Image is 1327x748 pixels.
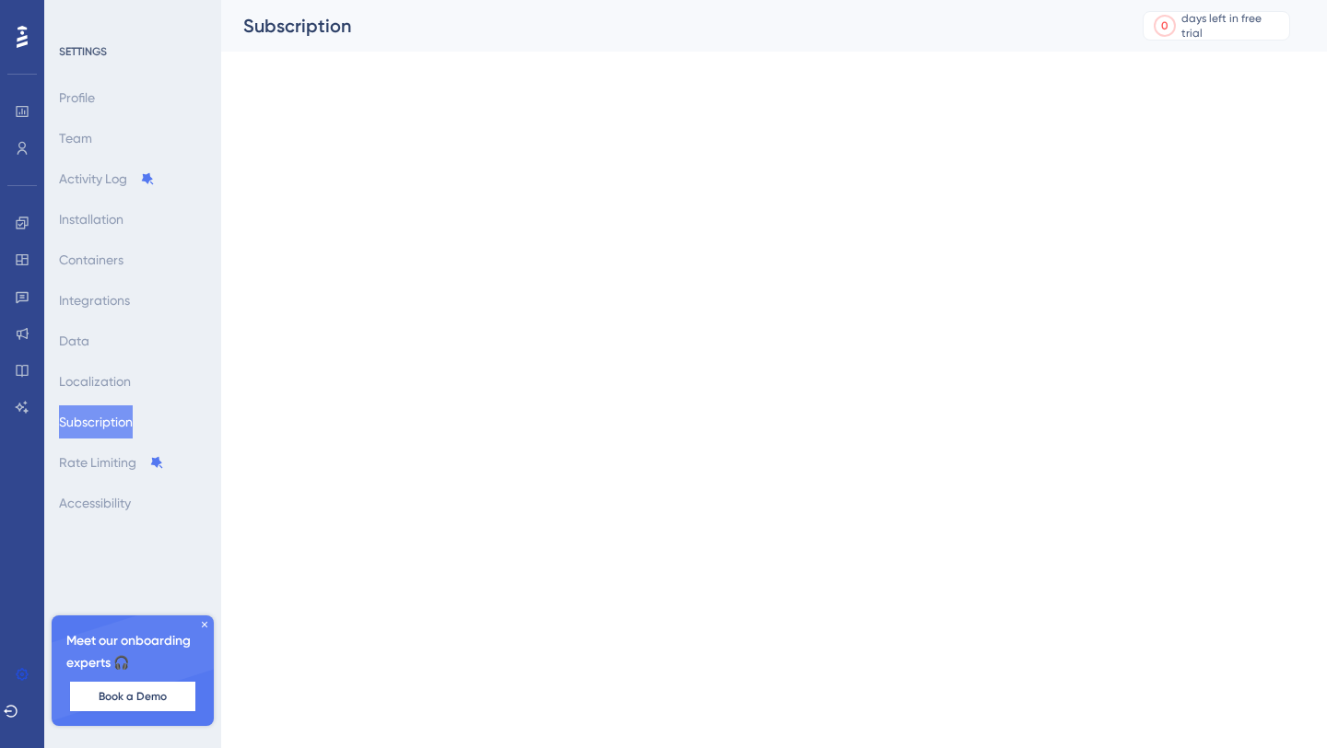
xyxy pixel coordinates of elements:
button: Rate Limiting [59,446,164,479]
button: Integrations [59,284,130,317]
div: SETTINGS [59,44,208,59]
button: Activity Log [59,162,155,195]
div: 0 [1161,18,1168,33]
div: Subscription [243,13,1097,39]
button: Book a Demo [70,682,195,711]
button: Subscription [59,405,133,438]
button: Team [59,122,92,155]
button: Localization [59,365,131,398]
button: Accessibility [59,486,131,520]
button: Data [59,324,89,357]
button: Profile [59,81,95,114]
button: Containers [59,243,123,276]
span: Book a Demo [99,689,167,704]
div: days left in free trial [1181,11,1284,41]
span: Meet our onboarding experts 🎧 [66,630,199,674]
button: Installation [59,203,123,236]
